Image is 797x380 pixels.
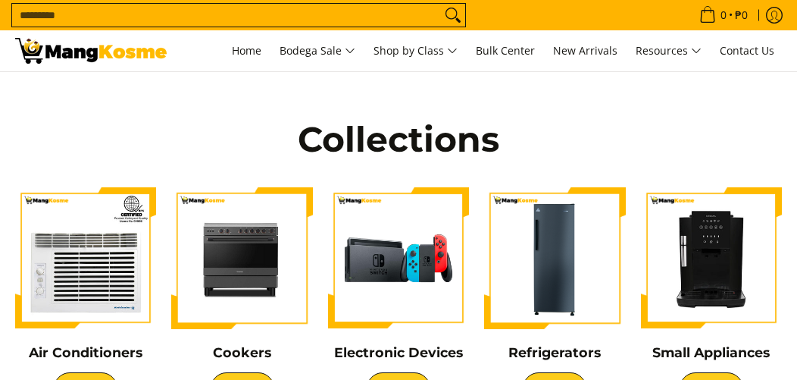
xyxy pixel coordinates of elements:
span: Bulk Center [476,43,535,58]
a: Bodega Sale [272,30,363,71]
span: Home [232,43,261,58]
img: Air Conditioners [15,187,156,328]
span: Shop by Class [373,42,458,61]
img: toshiba-90-cm-5-burner-gas-range-gray-full-view-mang-kosme [171,187,312,328]
img: nintendo-switch-with-joystick-and-dock-full-view-mang-kosme [328,187,469,328]
button: Search [441,4,465,27]
img: Small Appliances [641,187,782,328]
a: Contact Us [712,30,782,71]
a: Refrigerators [508,344,601,360]
a: Bulk Center [468,30,542,71]
span: ₱0 [733,10,750,20]
span: New Arrivals [553,43,617,58]
nav: Main Menu [182,30,782,71]
a: Air Conditioners [29,344,142,360]
a: New Arrivals [545,30,625,71]
img: Collections | Mang Kosme [15,38,167,64]
span: Resources [636,42,702,61]
a: Small Appliances [652,344,770,360]
a: Cookers [213,344,271,360]
span: • [695,7,752,24]
a: Resources [628,30,709,71]
h2: Collections [211,118,586,161]
span: Bodega Sale [280,42,355,61]
a: Electronic Devices [334,344,463,360]
span: Contact Us [720,43,774,58]
span: 0 [718,10,729,20]
img: Refrigerators [484,187,625,328]
a: Shop by Class [366,30,465,71]
a: Home [224,30,269,71]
